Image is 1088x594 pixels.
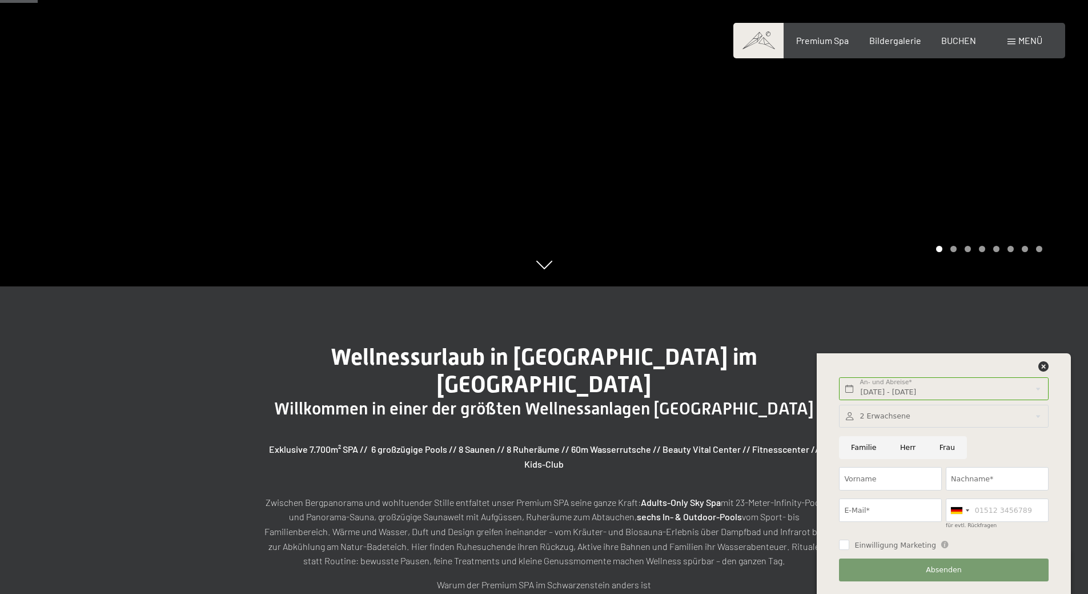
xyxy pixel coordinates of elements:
div: Carousel Page 5 [993,246,999,252]
strong: Adults-Only Sky Spa [641,497,721,508]
span: Absenden [926,565,962,575]
span: Wellnessurlaub in [GEOGRAPHIC_DATA] im [GEOGRAPHIC_DATA] [331,344,757,398]
div: Carousel Page 1 (Current Slide) [936,246,942,252]
a: BUCHEN [941,35,976,46]
button: Absenden [839,559,1048,582]
strong: sechs In- & Outdoor-Pools [637,511,742,522]
input: 01512 3456789 [946,499,1049,522]
span: Einwilligung Marketing [854,540,936,551]
div: Germany (Deutschland): +49 [946,499,973,521]
span: Menü [1018,35,1042,46]
div: Carousel Pagination [932,246,1042,252]
p: Warum der Premium SPA im Schwarzenstein anders ist [259,577,830,592]
div: Carousel Page 4 [979,246,985,252]
div: Carousel Page 6 [1007,246,1014,252]
div: Carousel Page 2 [950,246,957,252]
a: Bildergalerie [869,35,921,46]
label: für evtl. Rückfragen [946,523,997,528]
p: Zwischen Bergpanorama und wohltuender Stille entfaltet unser Premium SPA seine ganze Kraft: mit 2... [259,495,830,568]
span: Willkommen in einer der größten Wellnessanlagen [GEOGRAPHIC_DATA] [274,398,814,418]
div: Carousel Page 7 [1022,246,1028,252]
div: Carousel Page 8 [1036,246,1042,252]
strong: Exklusive 7.700m² SPA // 6 großzügige Pools // 8 Saunen // 8 Ruheräume // 60m Wasserrutsche // Be... [269,444,819,469]
a: Premium Spa [796,35,849,46]
div: Carousel Page 3 [965,246,971,252]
